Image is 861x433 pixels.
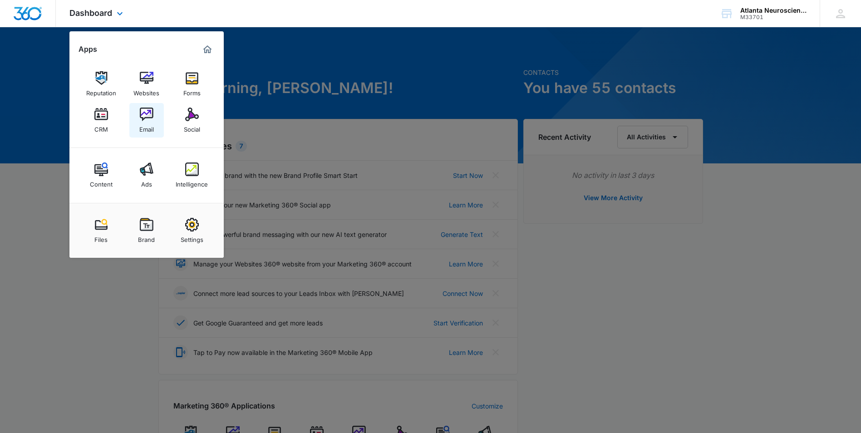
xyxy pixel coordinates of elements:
a: Social [175,103,209,138]
a: Files [84,213,118,248]
div: account id [740,14,807,20]
div: Content [90,176,113,188]
div: Reputation [86,85,116,97]
a: Ads [129,158,164,192]
div: Ads [141,176,152,188]
span: Dashboard [69,8,112,18]
div: Settings [181,231,203,243]
a: Intelligence [175,158,209,192]
div: Social [184,121,200,133]
div: account name [740,7,807,14]
div: Forms [183,85,201,97]
div: Intelligence [176,176,208,188]
h2: Apps [79,45,97,54]
a: Content [84,158,118,192]
div: Files [94,231,108,243]
a: Websites [129,67,164,101]
a: Reputation [84,67,118,101]
div: CRM [94,121,108,133]
div: Websites [133,85,159,97]
div: Brand [138,231,155,243]
a: Marketing 360® Dashboard [200,42,215,57]
a: Forms [175,67,209,101]
a: Settings [175,213,209,248]
a: Brand [129,213,164,248]
a: CRM [84,103,118,138]
div: Email [139,121,154,133]
a: Email [129,103,164,138]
